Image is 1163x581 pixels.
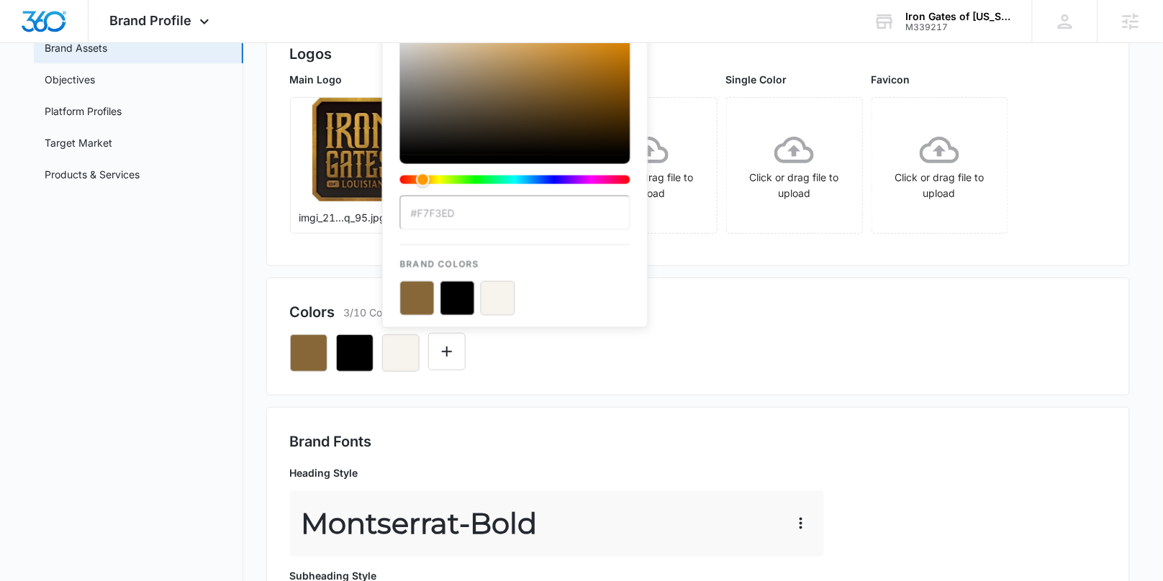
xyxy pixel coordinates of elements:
p: Brand Colors [400,245,630,271]
h2: Logos [290,43,1106,65]
div: color-picker [400,23,630,196]
button: Remove [336,334,374,372]
div: color-picker-container [400,23,630,316]
p: Single Color [726,72,863,87]
div: Click or drag file to upload [872,130,1008,201]
p: imgi_21...q_95.jpg [299,210,417,225]
p: 3/10 Colors [344,305,399,320]
span: Brand Profile [110,13,192,28]
a: Objectives [45,72,96,87]
button: Remove [290,334,327,372]
div: Color [400,23,630,155]
a: Target Market [45,135,113,150]
input: color-picker-input [400,196,630,230]
h2: Colors [290,301,335,323]
p: Montserrat - Bold [302,502,538,545]
p: Icon [581,72,718,87]
div: Click or drag file to upload [581,130,717,201]
div: account name [906,11,1011,22]
a: Products & Services [45,167,140,182]
p: Favicon [872,72,1008,87]
button: Edit Color [428,333,466,370]
p: Main Logo [290,72,427,87]
h2: Brand Fonts [290,431,1106,452]
div: Click or drag file to upload [727,130,862,201]
span: Click or drag file to upload [581,98,717,233]
a: Platform Profiles [45,104,122,119]
span: Click or drag file to upload [872,98,1008,233]
div: account id [906,22,1011,32]
span: Click or drag file to upload [727,98,862,233]
div: Hue [400,175,630,184]
img: User uploaded logo [312,98,404,201]
button: Remove [382,334,420,372]
a: Brand Assets [45,40,108,55]
p: Heading Style [290,465,824,480]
